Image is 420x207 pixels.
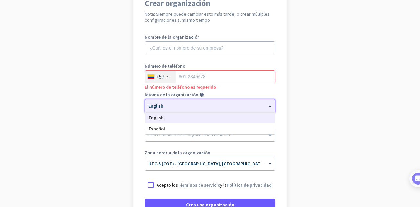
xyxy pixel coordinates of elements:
[145,64,275,68] label: Número de teléfono
[149,115,164,121] span: English
[145,113,275,134] div: Options List
[145,84,216,90] span: El número de teléfono es requerido
[149,126,165,132] span: Español
[145,150,275,155] label: Zona horaria de la organización
[145,93,198,97] label: Idioma de la organización
[145,35,275,39] label: Nombre de la organización
[157,182,272,188] p: Acepto los y la
[145,70,275,83] input: 601 2345678
[156,73,164,80] div: +57
[199,93,204,97] i: help
[145,41,275,54] input: ¿Cuál es el nombre de su empresa?
[145,121,275,126] label: Tamaño de la organización (opcional)
[145,11,275,23] h2: Nota: Siempre puede cambiar esto más tarde, o crear múltiples configuraciones al mismo tiempo
[178,182,220,188] a: Términos de servicio
[227,182,272,188] a: Política de privacidad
